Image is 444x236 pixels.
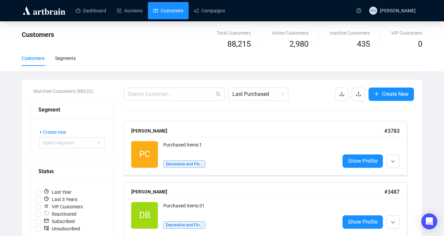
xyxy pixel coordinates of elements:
[374,91,379,97] span: plus
[153,2,183,19] a: Customers
[41,210,79,218] span: Reactivated
[163,160,205,168] span: Decorative and Fine Arts
[391,29,422,37] div: VIP Customers
[382,90,409,98] span: Create New
[41,225,83,232] span: Unsubscribed
[41,188,74,196] span: Last Year
[33,88,114,95] div: Matched Customers (88222)
[55,55,76,62] div: Segments
[38,167,105,175] div: Status
[163,221,205,229] span: Decorative and Fine Arts
[369,88,414,101] button: Create New
[76,2,106,19] a: Dashboard
[39,128,66,136] span: + Create new
[38,106,105,114] div: Segment
[356,91,361,97] span: upload
[272,29,308,37] div: Active Customers
[217,29,251,37] div: Total Customers
[163,202,335,215] div: Purchased Items: 31
[391,220,395,224] span: down
[330,29,370,37] div: Inactive Customers
[343,154,383,168] a: Show Profile
[216,92,221,97] span: search
[139,208,150,222] span: DB
[418,39,422,49] span: 0
[357,8,361,13] span: question-circle
[163,141,335,154] div: Purchased Items: 1
[348,218,378,226] span: Show Profile
[194,2,225,19] a: Campaigns
[131,127,384,134] div: [PERSON_NAME]
[348,157,378,165] span: Show Profile
[41,218,77,225] span: Subscribed
[343,215,383,229] a: Show Profile
[232,88,284,101] span: Last Purchased
[384,189,400,195] span: # 3487
[124,121,414,175] a: [PERSON_NAME]#3783PCPurchased Items:1Decorative and Fine ArtsShow Profile
[41,196,80,203] span: Last 3 Years
[22,5,66,16] img: logo
[41,203,85,210] span: VIP Customers
[384,128,400,134] span: # 3783
[139,147,150,161] span: PC
[339,91,345,97] span: download
[421,213,437,229] div: Open Intercom Messenger
[227,38,251,51] span: 88,215
[357,39,370,49] span: 435
[39,127,72,137] button: + Create new
[22,55,44,62] div: Customers
[371,7,376,14] span: RN
[391,159,395,163] span: down
[128,90,214,98] input: Search Customer...
[117,2,143,19] a: Auctions
[131,188,384,195] div: [PERSON_NAME]
[289,38,308,51] span: 2,980
[380,8,416,13] span: [PERSON_NAME]
[22,31,54,39] span: Customers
